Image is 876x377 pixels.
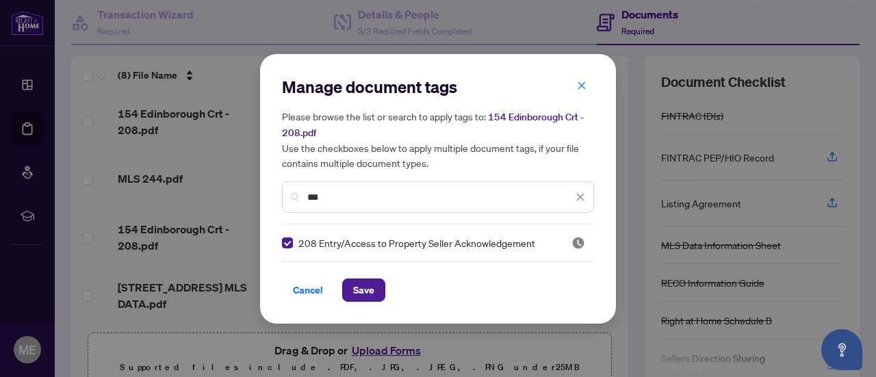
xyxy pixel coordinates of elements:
h2: Manage document tags [282,76,594,98]
span: close [577,81,587,90]
button: Save [342,278,385,302]
button: Cancel [282,278,334,302]
h5: Please browse the list or search to apply tags to: Use the checkboxes below to apply multiple doc... [282,109,594,170]
span: Cancel [293,279,323,301]
span: 154 Edinborough Crt - 208.pdf [282,111,584,139]
span: close [576,192,585,202]
button: Open asap [821,329,862,370]
span: Save [353,279,374,301]
span: Pending Review [571,236,585,250]
span: 208 Entry/Access to Property Seller Acknowledgement [298,235,535,250]
img: status [571,236,585,250]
